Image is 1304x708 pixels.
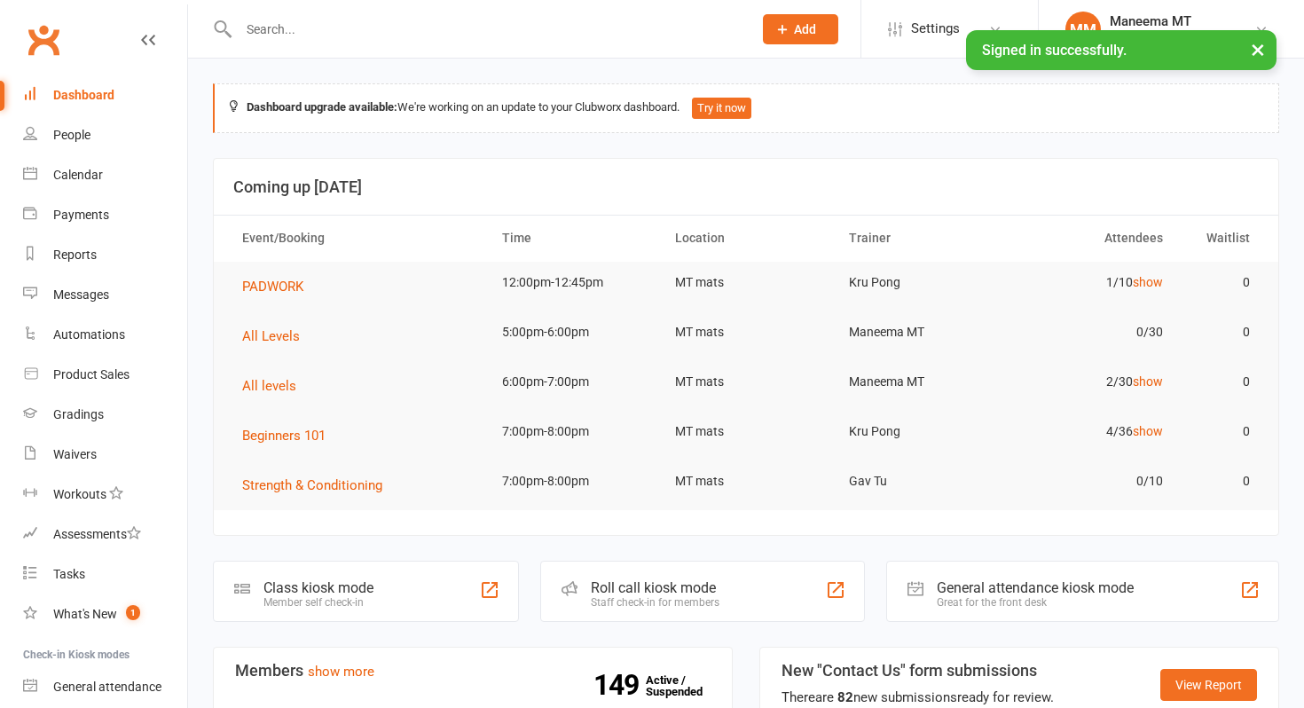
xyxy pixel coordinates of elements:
button: Strength & Conditioning [242,475,395,496]
div: Gradings [53,407,104,421]
a: Gradings [23,395,187,435]
span: Strength & Conditioning [242,477,382,493]
button: PADWORK [242,276,316,297]
div: People [53,128,90,142]
a: Messages [23,275,187,315]
span: All levels [242,378,296,394]
span: 1 [126,605,140,620]
a: People [23,115,187,155]
a: General attendance kiosk mode [23,667,187,707]
span: All Levels [242,328,300,344]
td: MT mats [659,311,832,353]
a: Clubworx [21,18,66,62]
div: Payments [53,208,109,222]
td: Kru Pong [833,411,1006,452]
button: All Levels [242,326,312,347]
td: 12:00pm-12:45pm [486,262,659,303]
th: Time [486,216,659,261]
td: 6:00pm-7:00pm [486,361,659,403]
div: General attendance [53,680,161,694]
span: Add [794,22,816,36]
span: Signed in successfully. [982,42,1127,59]
td: MT mats [659,411,832,452]
strong: 82 [837,689,853,705]
div: We're working on an update to your Clubworx dashboard. [213,83,1279,133]
th: Attendees [1006,216,1179,261]
div: There are new submissions ready for review. [782,687,1054,708]
div: Product Sales [53,367,130,382]
a: View Report [1160,669,1257,701]
div: Automations [53,327,125,342]
a: show [1133,424,1163,438]
strong: 149 [593,672,646,698]
div: Maneema MT [1110,13,1231,29]
div: Roll call kiosk mode [591,579,719,596]
div: Dashboard [53,88,114,102]
div: Tasks [53,567,85,581]
a: Product Sales [23,355,187,395]
a: Assessments [23,515,187,555]
div: Waivers [53,447,97,461]
div: Staff check-in for members [591,596,719,609]
td: 0 [1179,311,1266,353]
td: MT mats [659,262,832,303]
a: Payments [23,195,187,235]
td: 4/36 [1006,411,1179,452]
th: Event/Booking [226,216,486,261]
td: 0 [1179,460,1266,502]
div: General attendance kiosk mode [937,579,1134,596]
h3: Members [235,662,711,680]
td: 0/10 [1006,460,1179,502]
span: Settings [911,9,960,49]
div: Assessments [53,527,141,541]
td: Maneema MT [833,361,1006,403]
td: 0 [1179,361,1266,403]
td: 0 [1179,262,1266,303]
div: Calendar [53,168,103,182]
div: Member self check-in [263,596,373,609]
button: Try it now [692,98,751,119]
td: Maneema MT [833,311,1006,353]
div: Messages [53,287,109,302]
a: Workouts [23,475,187,515]
td: Kru Pong [833,262,1006,303]
td: 2/30 [1006,361,1179,403]
span: PADWORK [242,279,303,295]
a: show [1133,374,1163,389]
button: × [1242,30,1274,68]
div: What's New [53,607,117,621]
button: Beginners 101 [242,425,338,446]
button: Add [763,14,838,44]
div: Great for the front desk [937,596,1134,609]
td: 7:00pm-8:00pm [486,460,659,502]
th: Trainer [833,216,1006,261]
a: show more [308,664,374,680]
a: Tasks [23,555,187,594]
a: Reports [23,235,187,275]
th: Location [659,216,832,261]
div: MM [1065,12,1101,47]
strong: Dashboard upgrade available: [247,100,397,114]
td: 5:00pm-6:00pm [486,311,659,353]
td: 0 [1179,411,1266,452]
td: 7:00pm-8:00pm [486,411,659,452]
td: MT mats [659,361,832,403]
button: All levels [242,375,309,397]
div: Workouts [53,487,106,501]
a: show [1133,275,1163,289]
span: Beginners 101 [242,428,326,444]
a: What's New1 [23,594,187,634]
a: Calendar [23,155,187,195]
td: MT mats [659,460,832,502]
h3: New "Contact Us" form submissions [782,662,1054,680]
input: Search... [233,17,740,42]
th: Waitlist [1179,216,1266,261]
div: [PERSON_NAME] Thai [1110,29,1231,45]
td: 1/10 [1006,262,1179,303]
td: Gav Tu [833,460,1006,502]
h3: Coming up [DATE] [233,178,1259,196]
a: Dashboard [23,75,187,115]
div: Reports [53,248,97,262]
div: Class kiosk mode [263,579,373,596]
a: Waivers [23,435,187,475]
